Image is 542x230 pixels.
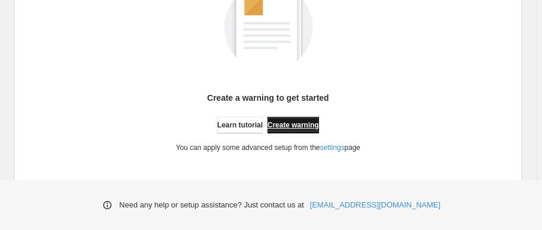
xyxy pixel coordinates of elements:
[217,117,263,133] a: Learn tutorial
[217,120,263,130] span: Learn tutorial
[176,143,360,152] p: You can apply some advanced setup from the page
[267,120,319,130] span: Create warning
[207,92,329,104] p: Create a warning to get started
[267,117,319,133] a: Create warning
[320,143,344,152] a: settings
[310,199,441,211] a: [EMAIL_ADDRESS][DOMAIN_NAME]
